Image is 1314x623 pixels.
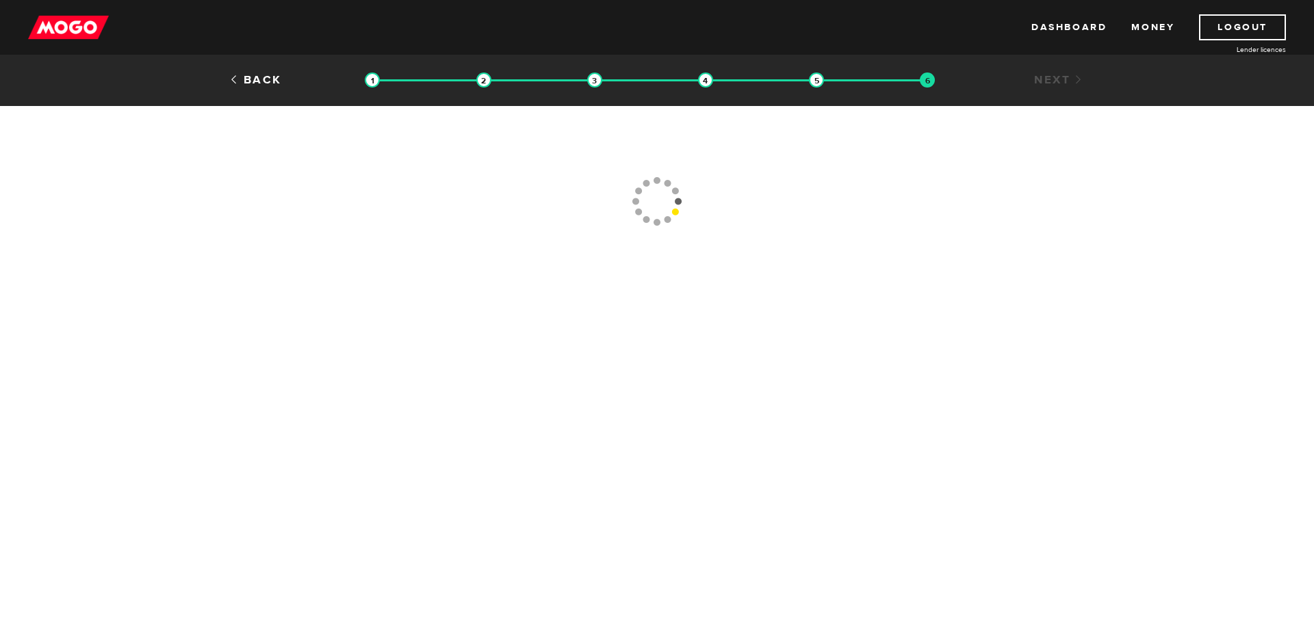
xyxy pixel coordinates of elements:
img: mogo_logo-11ee424be714fa7cbb0f0f49df9e16ec.png [28,14,109,40]
img: transparent-188c492fd9eaac0f573672f40bb141c2.gif [476,72,491,88]
a: Dashboard [1031,14,1107,40]
a: Logout [1199,14,1286,40]
a: Next [1034,72,1085,88]
img: transparent-188c492fd9eaac0f573672f40bb141c2.gif [365,72,380,88]
a: Back [229,72,282,88]
img: transparent-188c492fd9eaac0f573672f40bb141c2.gif [809,72,824,88]
img: transparent-188c492fd9eaac0f573672f40bb141c2.gif [920,72,935,88]
a: Lender licences [1183,44,1286,55]
img: transparent-188c492fd9eaac0f573672f40bb141c2.gif [587,72,602,88]
img: transparent-188c492fd9eaac0f573672f40bb141c2.gif [698,72,713,88]
a: Money [1131,14,1174,40]
img: loading-colorWheel_medium.gif [632,124,683,278]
